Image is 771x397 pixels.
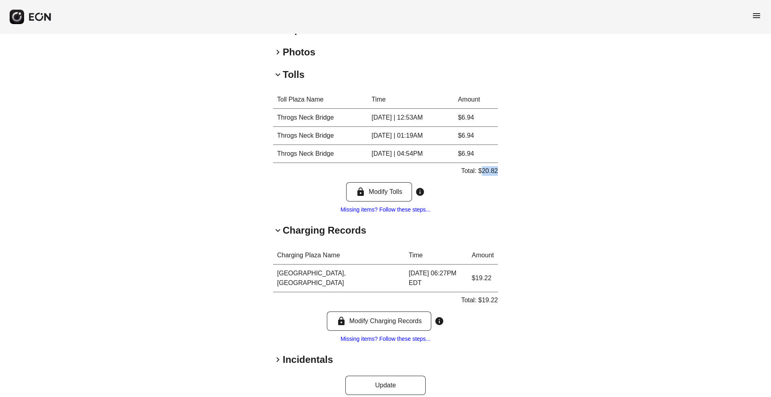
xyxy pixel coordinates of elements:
[337,316,346,326] span: lock
[346,182,412,202] button: Modify Tolls
[454,127,498,145] td: $6.94
[367,109,454,127] td: [DATE] | 12:53AM
[283,353,333,366] h2: Incidentals
[273,70,283,79] span: keyboard_arrow_down
[461,166,498,176] p: Total: $20.82
[468,246,498,265] th: Amount
[405,246,468,265] th: Time
[283,224,366,237] h2: Charging Records
[273,246,405,265] th: Charging Plaza Name
[461,295,498,305] p: Total: $19.22
[273,145,367,163] td: Throgs Neck Bridge
[273,91,367,109] th: Toll Plaza Name
[752,11,761,20] span: menu
[405,265,468,292] td: [DATE] 06:27PM EDT
[367,145,454,163] td: [DATE] | 04:54PM
[468,265,498,292] td: $19.22
[327,311,432,331] button: Modify Charging Records
[454,145,498,163] td: $6.94
[283,68,304,81] h2: Tolls
[434,316,444,326] span: info
[273,355,283,364] span: keyboard_arrow_right
[283,46,315,59] h2: Photos
[341,336,430,342] a: Missing items? Follow these steps...
[454,91,498,109] th: Amount
[273,127,367,145] td: Throgs Neck Bridge
[356,187,365,197] span: lock
[454,109,498,127] td: $6.94
[345,376,426,395] button: Update
[273,109,367,127] td: Throgs Neck Bridge
[367,91,454,109] th: Time
[273,226,283,235] span: keyboard_arrow_down
[415,187,425,197] span: info
[273,265,405,292] td: [GEOGRAPHIC_DATA], [GEOGRAPHIC_DATA]
[273,47,283,57] span: keyboard_arrow_right
[341,206,430,213] a: Missing items? Follow these steps...
[367,127,454,145] td: [DATE] | 01:19AM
